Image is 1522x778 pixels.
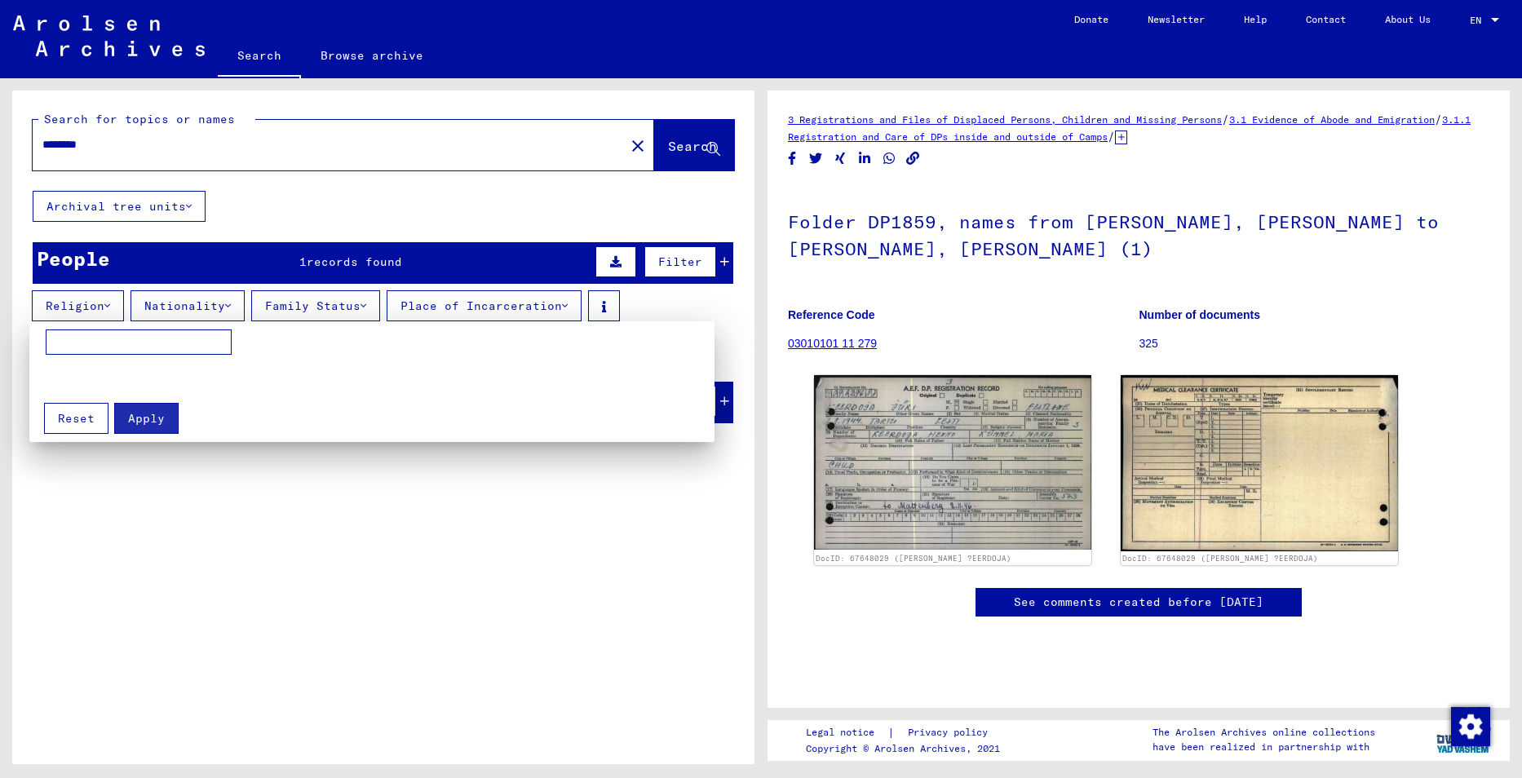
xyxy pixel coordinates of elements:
[1451,707,1490,746] img: Zustimmung ändern
[114,403,179,434] button: Apply
[1450,706,1489,745] div: Zustimmung ändern
[58,411,95,426] span: Reset
[44,403,108,434] button: Reset
[128,411,165,426] span: Apply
